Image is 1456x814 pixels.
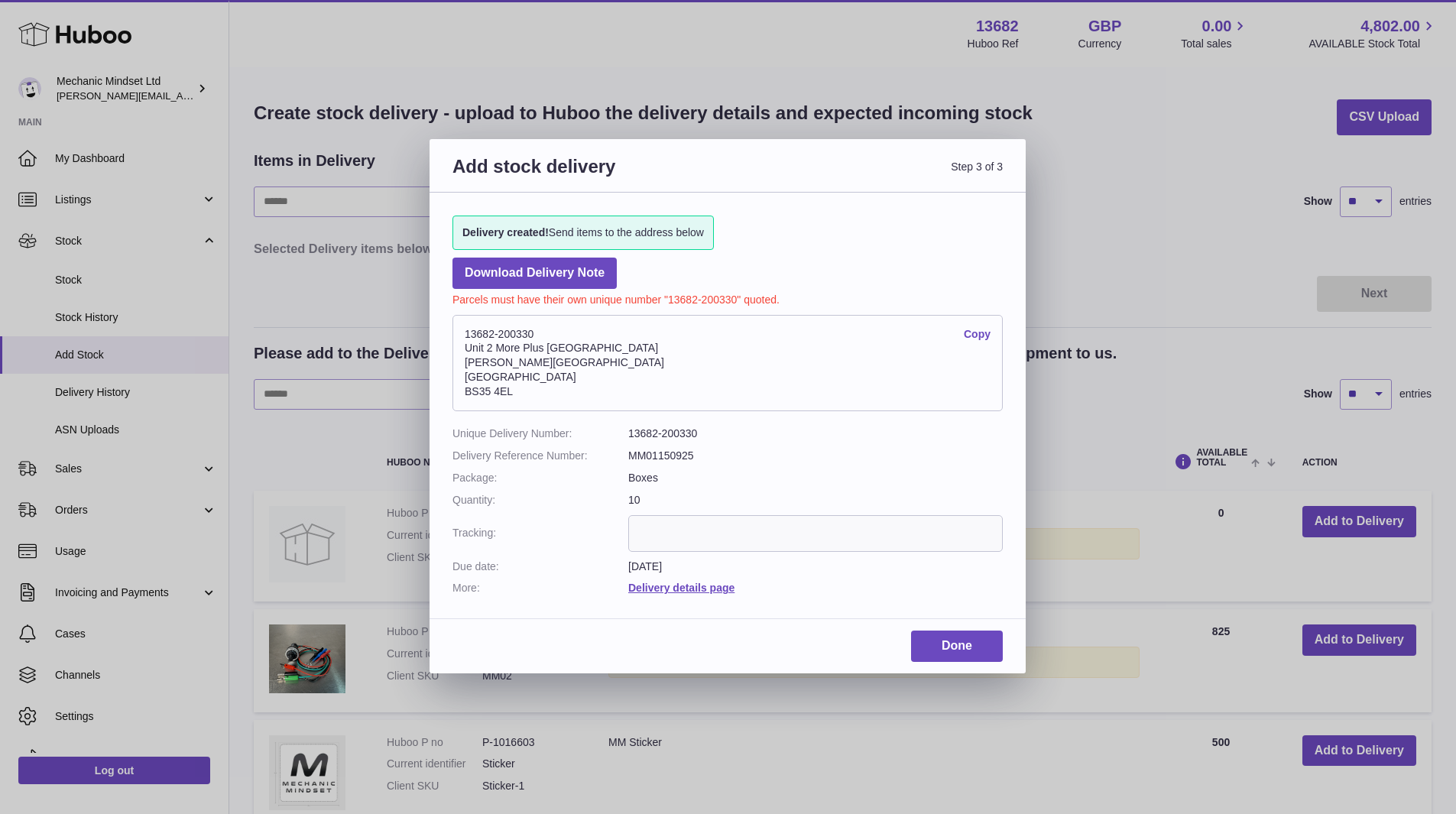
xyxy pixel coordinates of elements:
p: Parcels must have their own unique number "13682-200330" quoted. [452,289,1003,307]
dd: [DATE] [628,559,1003,574]
span: Step 3 of 3 [728,154,1003,196]
dt: Delivery Reference Number: [452,449,628,463]
dt: More: [452,581,628,595]
dt: Tracking: [452,515,628,552]
span: Send items to the address below [462,225,704,240]
a: Done [911,631,1003,662]
a: Delivery details page [628,582,734,594]
dd: Boxes [628,471,1003,485]
a: Download Delivery Note [452,258,617,289]
strong: Delivery created! [462,226,549,238]
a: Copy [964,327,991,342]
address: 13682-200330 Unit 2 More Plus [GEOGRAPHIC_DATA] [PERSON_NAME][GEOGRAPHIC_DATA] [GEOGRAPHIC_DATA] ... [452,315,1003,411]
dt: Due date: [452,559,628,574]
dt: Quantity: [452,493,628,508]
dd: 13682-200330 [628,426,1003,441]
dt: Package: [452,471,628,485]
dt: Unique Delivery Number: [452,426,628,441]
dd: 10 [628,493,1003,508]
dd: MM01150925 [628,449,1003,463]
h3: Add stock delivery [452,154,728,196]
